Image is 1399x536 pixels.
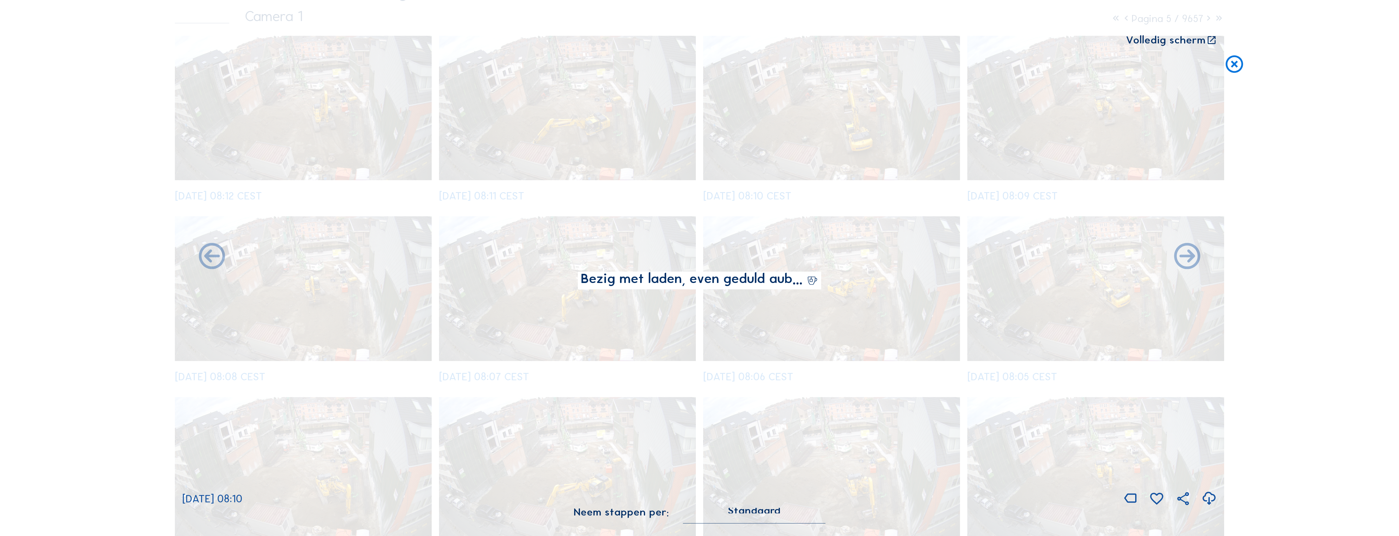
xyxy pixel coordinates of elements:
div: Neem stappen per: [574,507,669,517]
i: Back [1172,241,1203,273]
i: Forward [196,241,227,273]
div: Standaard [683,508,825,523]
div: Standaard [728,508,781,513]
div: Volledig scherm [1126,35,1205,46]
span: [DATE] 08:10 [182,493,242,505]
span: Bezig met laden, even geduld aub... [581,272,803,285]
